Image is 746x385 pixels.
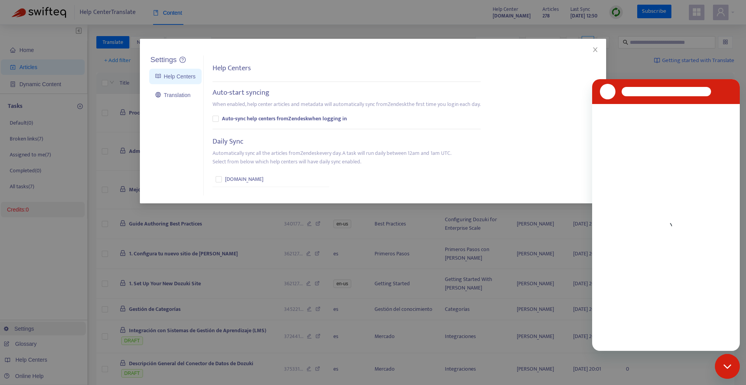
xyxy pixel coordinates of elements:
[155,92,190,98] a: Translation
[592,47,598,53] span: close
[225,175,263,184] span: [DOMAIN_NAME]
[213,100,481,109] p: When enabled, help center articles and metadata will automatically sync from Zendesk the first ti...
[180,57,186,63] a: question-circle
[213,149,451,166] p: Automatically sync all the articles from Zendesk every day. A task will run daily between 12am an...
[213,88,269,97] h5: Auto-start syncing
[213,64,251,73] h5: Help Centers
[213,137,243,146] h5: Daily Sync
[155,73,195,80] a: Help Centers
[592,79,740,351] iframe: Messaging window
[591,45,600,54] button: Close
[222,114,347,123] b: Auto-sync help centers from Zendesk when logging in
[715,354,740,379] iframe: Button to launch messaging window
[150,55,177,64] h5: Settings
